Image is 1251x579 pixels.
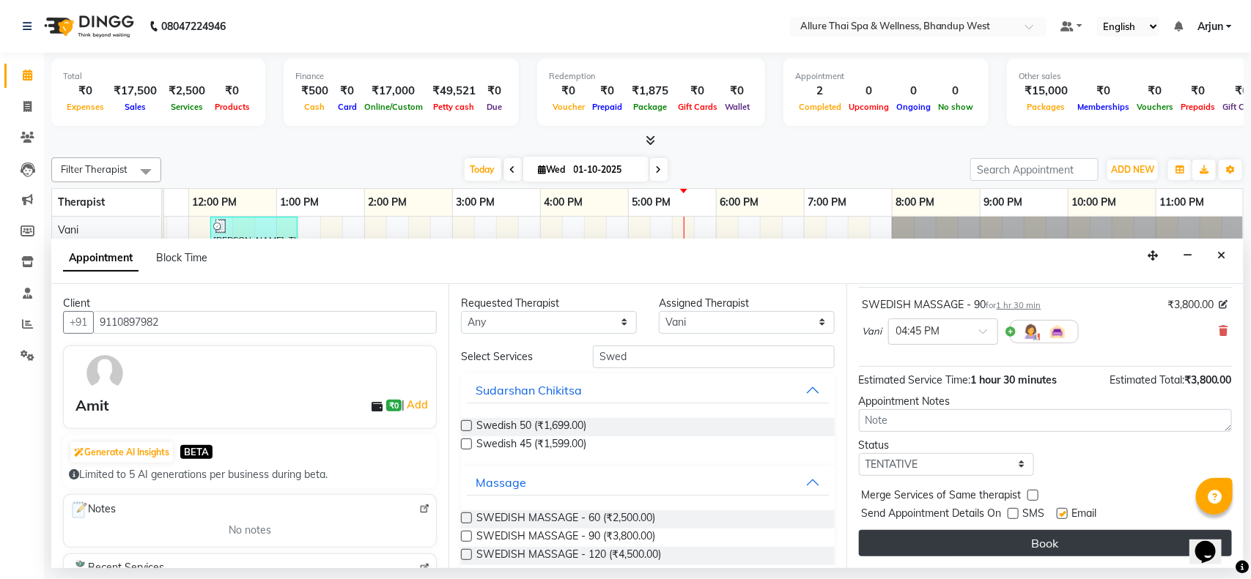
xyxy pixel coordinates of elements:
[1074,83,1133,100] div: ₹0
[361,83,427,100] div: ₹17,000
[569,159,643,181] input: 2025-10-01
[626,83,674,100] div: ₹1,875
[37,6,138,47] img: logo
[997,300,1041,310] span: 1 hr 30 min
[805,192,851,213] a: 7:00 PM
[1133,83,1177,100] div: ₹0
[63,311,94,334] button: +91
[981,192,1027,213] a: 9:00 PM
[1107,160,1158,180] button: ADD NEW
[58,223,78,236] span: Vani
[1177,102,1219,112] span: Prepaids
[535,164,569,175] span: Wed
[1023,506,1045,524] span: SMS
[970,158,1099,181] input: Search Appointment
[1022,323,1040,340] img: Hairdresser.png
[430,102,479,112] span: Petty cash
[453,192,499,213] a: 3:00 PM
[1024,102,1069,112] span: Packages
[476,418,586,436] span: Swedish 50 (₹1,699.00)
[795,102,845,112] span: Completed
[70,560,164,578] span: Recent Services
[167,102,207,112] span: Services
[630,102,671,112] span: Package
[476,474,526,491] div: Massage
[1156,192,1208,213] a: 11:00 PM
[386,400,402,411] span: ₹0
[971,373,1058,386] span: 1 hour 30 minutes
[863,297,1041,313] div: SWEDISH MASSAGE - 90
[674,83,721,100] div: ₹0
[549,70,753,83] div: Redemption
[161,6,226,47] b: 08047224946
[481,83,507,100] div: ₹0
[93,311,437,334] input: Search by Name/Mobile/Email/Code
[70,442,173,463] button: Generate AI Insights
[795,83,845,100] div: 2
[163,83,211,100] div: ₹2,500
[295,83,334,100] div: ₹500
[859,373,971,386] span: Estimated Service Time:
[84,352,126,395] img: avatar
[63,296,437,311] div: Client
[659,296,835,311] div: Assigned Therapist
[1049,323,1066,340] img: Interior.png
[61,163,128,175] span: Filter Therapist
[795,70,977,83] div: Appointment
[893,192,939,213] a: 8:00 PM
[1069,192,1121,213] a: 10:00 PM
[295,70,507,83] div: Finance
[211,83,254,100] div: ₹0
[859,438,1035,453] div: Status
[629,192,675,213] a: 5:00 PM
[108,83,163,100] div: ₹17,500
[588,83,626,100] div: ₹0
[986,300,1041,310] small: for
[1184,373,1232,386] span: ₹3,800.00
[483,102,506,112] span: Due
[461,296,637,311] div: Requested Therapist
[476,510,655,528] span: SWEDISH MASSAGE - 60 (₹2,500.00)
[721,102,753,112] span: Wallet
[593,345,835,368] input: Search by service name
[893,83,934,100] div: 0
[1211,244,1232,267] button: Close
[63,102,108,112] span: Expenses
[465,158,501,181] span: Today
[301,102,329,112] span: Cash
[75,395,109,416] div: Amit
[58,195,105,209] span: Therapist
[334,83,361,100] div: ₹0
[180,445,213,459] span: BETA
[476,528,655,547] span: SWEDISH MASSAGE - 90 (₹3,800.00)
[863,324,882,339] span: Vani
[845,83,893,100] div: 0
[1189,520,1236,564] iframe: chat widget
[212,219,296,247] div: [PERSON_NAME], TK01, 12:15 PM-01:15 PM, DEEP TISSUE MASSAGE - 60
[1133,102,1177,112] span: Vouchers
[674,102,721,112] span: Gift Cards
[450,349,582,365] div: Select Services
[1167,297,1214,313] span: ₹3,800.00
[549,83,588,100] div: ₹0
[862,506,1002,524] span: Send Appointment Details On
[549,102,588,112] span: Voucher
[1074,102,1133,112] span: Memberships
[588,102,626,112] span: Prepaid
[1219,300,1228,309] i: Edit price
[1110,373,1184,386] span: Estimated Total:
[859,530,1232,556] button: Book
[1019,83,1074,100] div: ₹15,000
[63,245,139,272] span: Appointment
[934,83,977,100] div: 0
[63,70,254,83] div: Total
[717,192,763,213] a: 6:00 PM
[63,83,108,100] div: ₹0
[211,102,254,112] span: Products
[69,467,431,482] div: Limited to 5 AI generations per business during beta.
[541,192,587,213] a: 4:00 PM
[893,102,934,112] span: Ongoing
[862,488,1022,506] span: Merge Services of Same therapist
[361,102,427,112] span: Online/Custom
[121,102,150,112] span: Sales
